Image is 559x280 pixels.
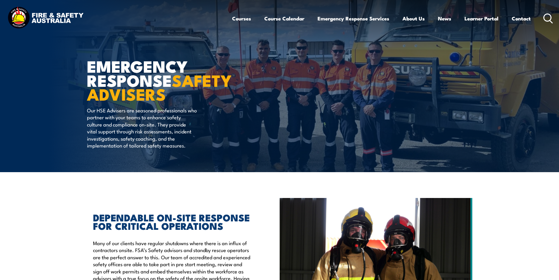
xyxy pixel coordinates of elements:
h2: DEPENDABLE ON-SITE RESPONSE FOR CRITICAL OPERATIONS [93,213,252,230]
a: Courses [232,11,251,26]
a: Emergency Response Services [318,11,389,26]
a: Contact [512,11,531,26]
a: News [438,11,451,26]
a: Course Calendar [264,11,304,26]
strong: SAFETY ADVISERS [87,67,231,106]
p: Our HSE Advisers are seasoned professionals who partner with your teams to enhance safety culture... [87,107,197,149]
a: Learner Portal [464,11,498,26]
h1: EMERGENCY RESPONSE [87,59,236,101]
a: About Us [402,11,425,26]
